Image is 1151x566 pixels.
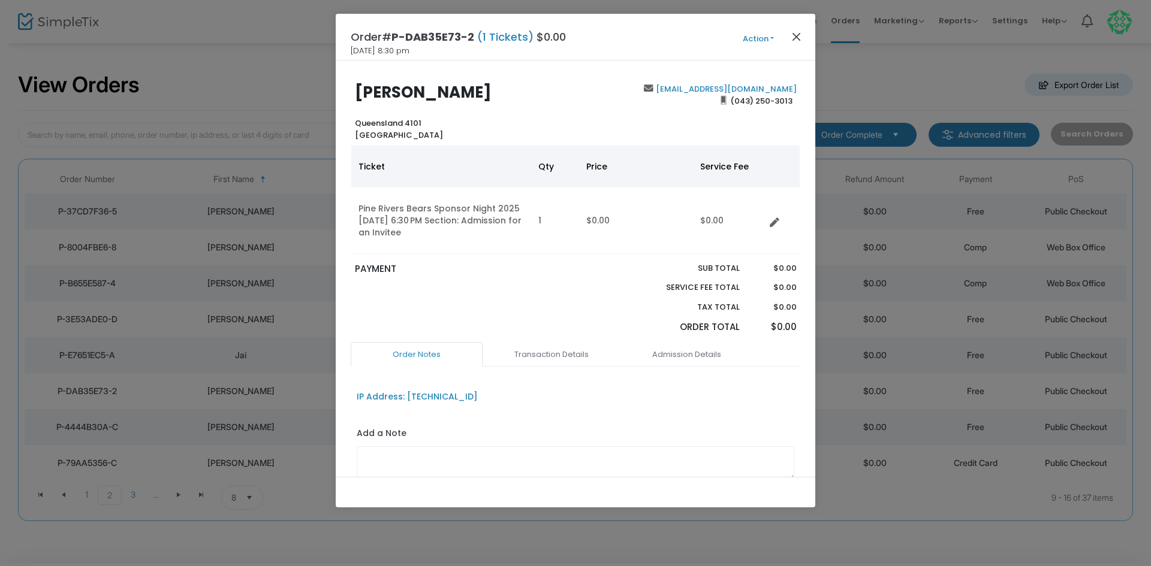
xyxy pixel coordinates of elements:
span: (043) 250-3013 [727,91,797,110]
th: Qty [531,146,579,187]
span: P-DAB35E73-2 [391,29,474,44]
p: Sub total [638,262,740,274]
p: PAYMENT [355,262,570,276]
a: Transaction Details [486,342,617,367]
div: IP Address: [TECHNICAL_ID] [357,391,478,403]
th: Ticket [351,146,531,187]
a: Order Notes [351,342,483,367]
h4: Order# $0.00 [351,29,566,45]
td: Pine Rivers Bears Sponsor Night 2025 [DATE] 6:30 PM Section: Admission for an Invitee [351,187,531,254]
b: Queensland 4101 [GEOGRAPHIC_DATA] [355,117,443,141]
th: Price [579,146,693,187]
a: [EMAIL_ADDRESS][DOMAIN_NAME] [653,83,797,95]
th: Service Fee [693,146,765,187]
p: Order Total [638,320,740,334]
label: Add a Note [357,427,406,443]
p: Tax Total [638,301,740,313]
div: Data table [351,146,800,254]
td: $0.00 [579,187,693,254]
p: $0.00 [751,301,796,313]
td: $0.00 [693,187,765,254]
p: $0.00 [751,282,796,293]
b: [PERSON_NAME] [355,81,492,103]
p: $0.00 [751,320,796,334]
p: Service Fee Total [638,282,740,293]
span: [DATE] 8:30 pm [351,45,409,57]
td: 1 [531,187,579,254]
p: $0.00 [751,262,796,274]
button: Action [722,32,794,46]
a: Admission Details [620,342,752,367]
button: Close [789,29,805,44]
span: (1 Tickets) [474,29,537,44]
